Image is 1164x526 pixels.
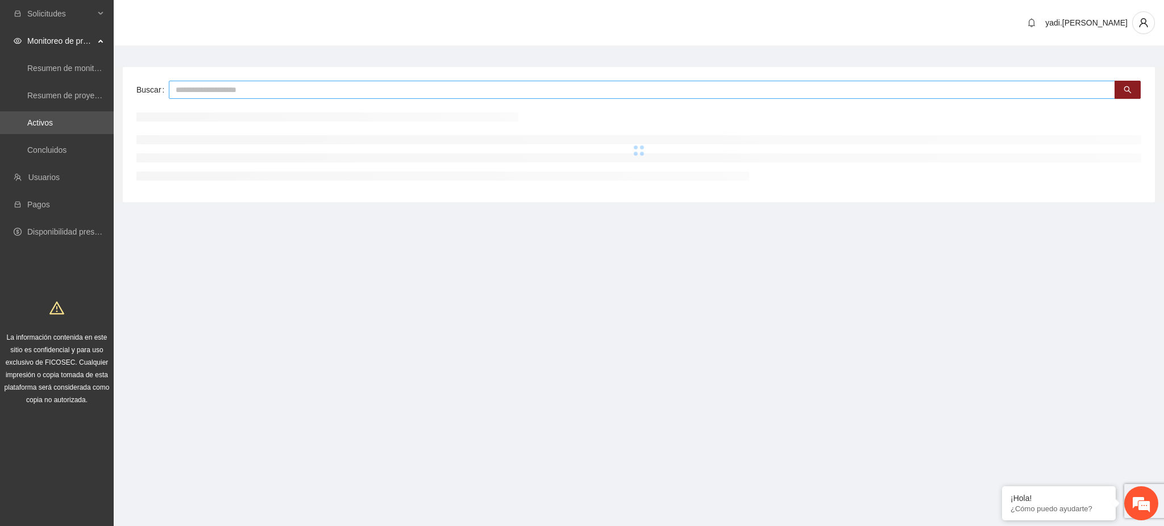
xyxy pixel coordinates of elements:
span: Solicitudes [27,2,94,25]
textarea: Escriba su mensaje y pulse “Intro” [6,310,217,350]
span: Estamos en línea. [66,152,157,266]
span: eye [14,37,22,45]
div: Minimizar ventana de chat en vivo [186,6,214,33]
button: bell [1022,14,1041,32]
p: ¿Cómo puedo ayudarte? [1011,504,1107,513]
a: Disponibilidad presupuestal [27,227,124,236]
span: search [1124,86,1132,95]
div: Chatee con nosotros ahora [59,58,191,73]
span: warning [49,300,64,315]
a: Pagos [27,200,50,209]
button: search [1115,81,1141,99]
button: user [1132,11,1155,34]
a: Resumen de proyectos aprobados [27,91,149,100]
span: bell [1023,18,1040,27]
a: Resumen de monitoreo [27,64,110,73]
a: Activos [27,118,53,127]
span: user [1133,18,1154,28]
span: inbox [14,10,22,18]
a: Usuarios [28,173,60,182]
label: Buscar [136,81,169,99]
span: yadi.[PERSON_NAME] [1045,18,1128,27]
a: Concluidos [27,145,66,155]
span: La información contenida en este sitio es confidencial y para uso exclusivo de FICOSEC. Cualquier... [5,333,110,404]
div: ¡Hola! [1011,494,1107,503]
span: Monitoreo de proyectos [27,30,94,52]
